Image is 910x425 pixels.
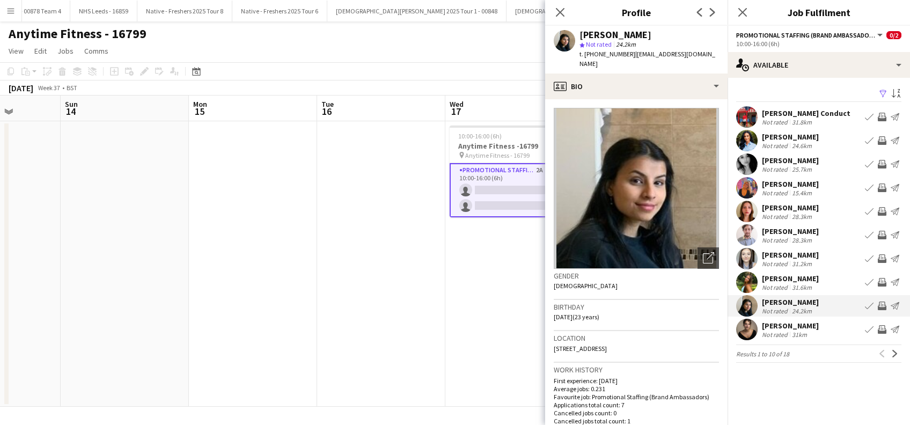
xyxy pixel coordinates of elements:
[736,350,789,358] span: Results 1 to 10 of 18
[554,345,607,353] span: [STREET_ADDRESS]
[762,213,790,221] div: Not rated
[586,40,612,48] span: Not rated
[554,393,719,401] p: Favourite job: Promotional Staffing (Brand Ambassadors)
[728,52,910,78] div: Available
[554,377,719,385] p: First experience: [DATE]
[736,31,876,39] span: Promotional Staffing (Brand Ambassadors)
[762,118,790,126] div: Not rated
[762,307,790,315] div: Not rated
[790,213,814,221] div: 28.3km
[30,44,51,58] a: Edit
[790,118,814,126] div: 31.8km
[9,83,33,93] div: [DATE]
[554,271,719,281] h3: Gender
[192,105,207,118] span: 15
[545,5,728,19] h3: Profile
[450,141,570,151] h3: Anytime Fitness -16799
[554,313,599,321] span: [DATE] (23 years)
[57,46,74,56] span: Jobs
[736,31,884,39] button: Promotional Staffing (Brand Ambassadors)
[84,46,108,56] span: Comms
[790,189,814,197] div: 15.4km
[554,302,719,312] h3: Birthday
[790,331,809,339] div: 31km
[762,179,819,189] div: [PERSON_NAME]
[762,297,819,307] div: [PERSON_NAME]
[9,46,24,56] span: View
[80,44,113,58] a: Comms
[790,307,814,315] div: 24.2km
[450,99,464,109] span: Wed
[554,282,618,290] span: [DEMOGRAPHIC_DATA]
[232,1,327,21] button: Native - Freshers 2025 Tour 6
[321,99,334,109] span: Tue
[448,105,464,118] span: 17
[762,321,819,331] div: [PERSON_NAME]
[736,40,901,48] div: 10:00-16:00 (6h)
[4,44,28,58] a: View
[9,26,146,42] h1: Anytime Fitness - 16799
[554,417,719,425] p: Cancelled jobs total count: 1
[762,236,790,244] div: Not rated
[70,1,137,21] button: NHS Leeds - 16859
[327,1,507,21] button: [DEMOGRAPHIC_DATA][PERSON_NAME] 2025 Tour 1 - 00848
[762,260,790,268] div: Not rated
[728,5,910,19] h3: Job Fulfilment
[554,409,719,417] p: Cancelled jobs count: 0
[762,203,819,213] div: [PERSON_NAME]
[762,226,819,236] div: [PERSON_NAME]
[465,151,530,159] span: Anytime Fitness - 16799
[762,156,819,165] div: [PERSON_NAME]
[790,165,814,173] div: 25.7km
[579,30,651,40] div: [PERSON_NAME]
[65,99,78,109] span: Sun
[762,274,819,283] div: [PERSON_NAME]
[762,132,819,142] div: [PERSON_NAME]
[63,105,78,118] span: 14
[545,74,728,99] div: Bio
[886,31,901,39] span: 0/2
[35,84,62,92] span: Week 37
[507,1,686,21] button: [DEMOGRAPHIC_DATA][PERSON_NAME] 2025 Tour 2 - 00848
[554,385,719,393] p: Average jobs: 0.231
[458,132,502,140] span: 10:00-16:00 (6h)
[790,236,814,244] div: 28.3km
[67,84,77,92] div: BST
[137,1,232,21] button: Native - Freshers 2025 Tour 8
[762,108,850,118] div: [PERSON_NAME] Conduct
[320,105,334,118] span: 16
[762,250,819,260] div: [PERSON_NAME]
[579,50,715,68] span: | [EMAIL_ADDRESS][DOMAIN_NAME]
[53,44,78,58] a: Jobs
[762,331,790,339] div: Not rated
[790,283,814,291] div: 31.6km
[762,142,790,150] div: Not rated
[554,333,719,343] h3: Location
[762,189,790,197] div: Not rated
[762,165,790,173] div: Not rated
[790,260,814,268] div: 31.2km
[34,46,47,56] span: Edit
[698,247,719,269] div: Open photos pop-in
[193,99,207,109] span: Mon
[579,50,635,58] span: t. [PHONE_NUMBER]
[614,40,638,48] span: 24.2km
[554,401,719,409] p: Applications total count: 7
[450,126,570,217] app-job-card: 10:00-16:00 (6h)0/2Anytime Fitness -16799 Anytime Fitness - 167991 RolePromotional Staffing (Bran...
[554,108,719,269] img: Crew avatar or photo
[762,283,790,291] div: Not rated
[790,142,814,150] div: 24.6km
[554,365,719,375] h3: Work history
[450,163,570,217] app-card-role: Promotional Staffing (Brand Ambassadors)2A0/210:00-16:00 (6h)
